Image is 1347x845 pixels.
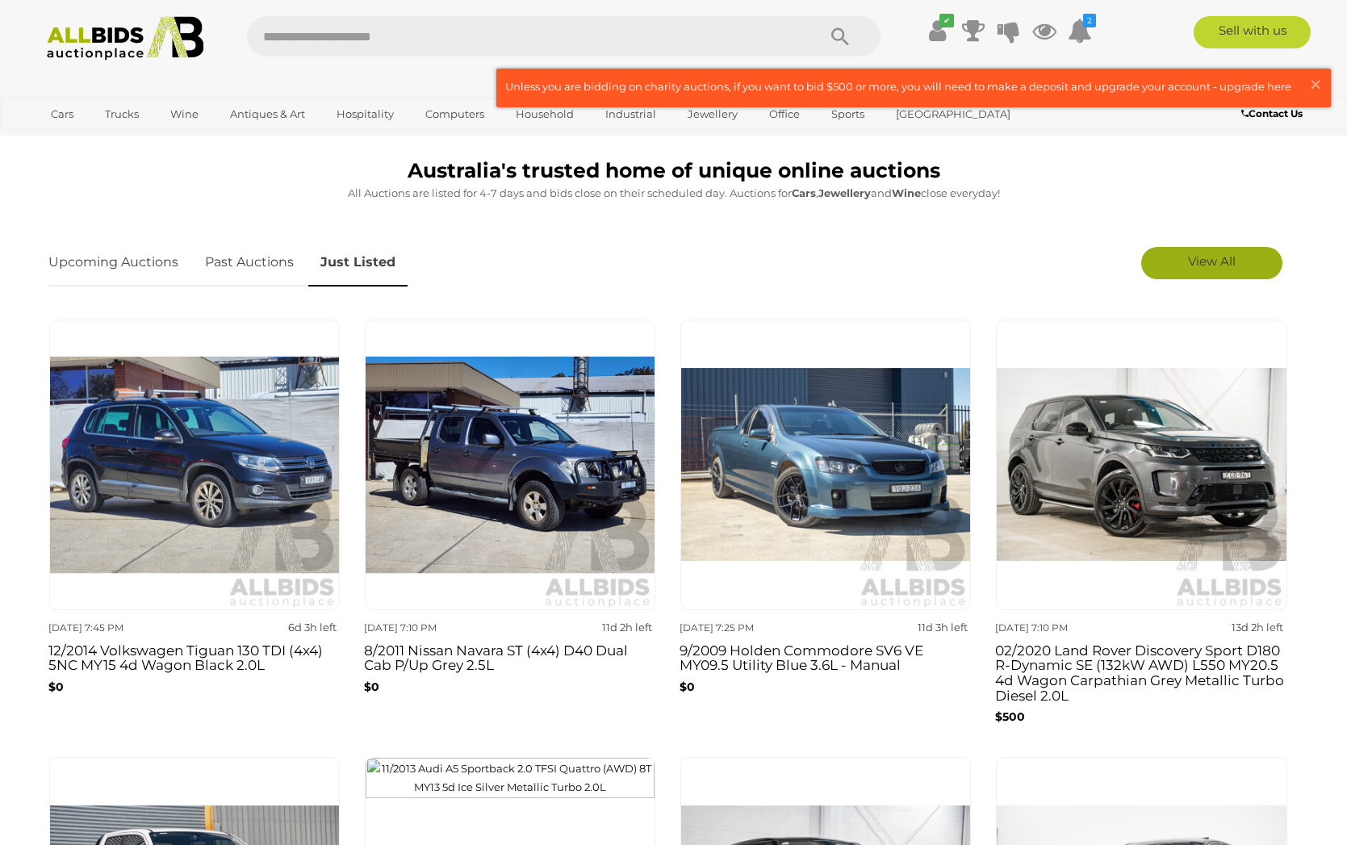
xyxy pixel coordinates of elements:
a: [DATE] 7:25 PM 11d 3h left 9/2009 Holden Commodore SV6 VE MY09.5 Utility Blue 3.6L - Manual $0 [680,319,971,744]
img: 8/2011 Nissan Navara ST (4x4) D40 Dual Cab P/Up Grey 2.5L [365,320,655,610]
a: Office [759,101,810,128]
a: [GEOGRAPHIC_DATA] [885,101,1021,128]
div: [DATE] 7:25 PM [680,619,819,637]
img: 02/2020 Land Rover Discovery Sport D180 R-Dynamic SE (132kW AWD) L550 MY20.5 4d Wagon Carpathian ... [996,320,1286,610]
img: 12/2014 Volkswagen Tiguan 130 TDI (4x4) 5NC MY15 4d Wagon Black 2.0L [49,320,340,610]
b: $0 [680,680,695,694]
button: Search [800,16,881,56]
a: Past Auctions [193,239,306,287]
strong: Jewellery [818,186,871,199]
p: All Auctions are listed for 4-7 days and bids close on their scheduled day. Auctions for , and cl... [48,184,1299,203]
a: Industrial [595,101,667,128]
i: 2 [1083,14,1096,27]
strong: 11d 2h left [602,621,652,634]
a: [DATE] 7:45 PM 6d 3h left 12/2014 Volkswagen Tiguan 130 TDI (4x4) 5NC MY15 4d Wagon Black 2.0L $0 [48,319,340,744]
a: Jewellery [677,101,748,128]
i: ✔ [939,14,954,27]
strong: 6d 3h left [288,621,337,634]
a: Antiques & Art [220,101,316,128]
h3: 02/2020 Land Rover Discovery Sport D180 R-Dynamic SE (132kW AWD) L550 MY20.5 4d Wagon Carpathian ... [995,639,1286,704]
a: View All [1141,247,1282,279]
a: Sports [821,101,875,128]
span: View All [1188,253,1236,269]
b: $500 [995,709,1025,724]
a: Contact Us [1241,105,1307,123]
h1: Australia's trusted home of unique online auctions [48,160,1299,182]
div: [DATE] 7:10 PM [364,619,504,637]
strong: 13d 2h left [1232,621,1283,634]
a: Computers [415,101,495,128]
img: Allbids.com.au [38,16,213,61]
b: Contact Us [1241,107,1303,119]
div: [DATE] 7:45 PM [48,619,188,637]
b: $0 [364,680,379,694]
span: × [1308,69,1323,100]
h3: 9/2009 Holden Commodore SV6 VE MY09.5 Utility Blue 3.6L - Manual [680,639,971,673]
a: Upcoming Auctions [48,239,190,287]
strong: Wine [892,186,921,199]
h3: 8/2011 Nissan Navara ST (4x4) D40 Dual Cab P/Up Grey 2.5L [364,639,655,673]
b: $0 [48,680,64,694]
h3: 12/2014 Volkswagen Tiguan 130 TDI (4x4) 5NC MY15 4d Wagon Black 2.0L [48,639,340,673]
a: Hospitality [326,101,404,128]
strong: Cars [792,186,816,199]
a: [DATE] 7:10 PM 13d 2h left 02/2020 Land Rover Discovery Sport D180 R-Dynamic SE (132kW AWD) L550 ... [995,319,1286,744]
a: Household [505,101,584,128]
a: Sell with us [1194,16,1311,48]
div: [DATE] 7:10 PM [995,619,1135,637]
img: 9/2009 Holden Commodore SV6 VE MY09.5 Utility Blue 3.6L - Manual [680,320,971,610]
a: 2 [1068,16,1092,45]
a: Trucks [94,101,149,128]
a: ✔ [926,16,950,45]
strong: 11d 3h left [918,621,968,634]
a: Cars [40,101,84,128]
a: Wine [160,101,209,128]
a: [DATE] 7:10 PM 11d 2h left 8/2011 Nissan Navara ST (4x4) D40 Dual Cab P/Up Grey 2.5L $0 [364,319,655,744]
a: Just Listed [308,239,408,287]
